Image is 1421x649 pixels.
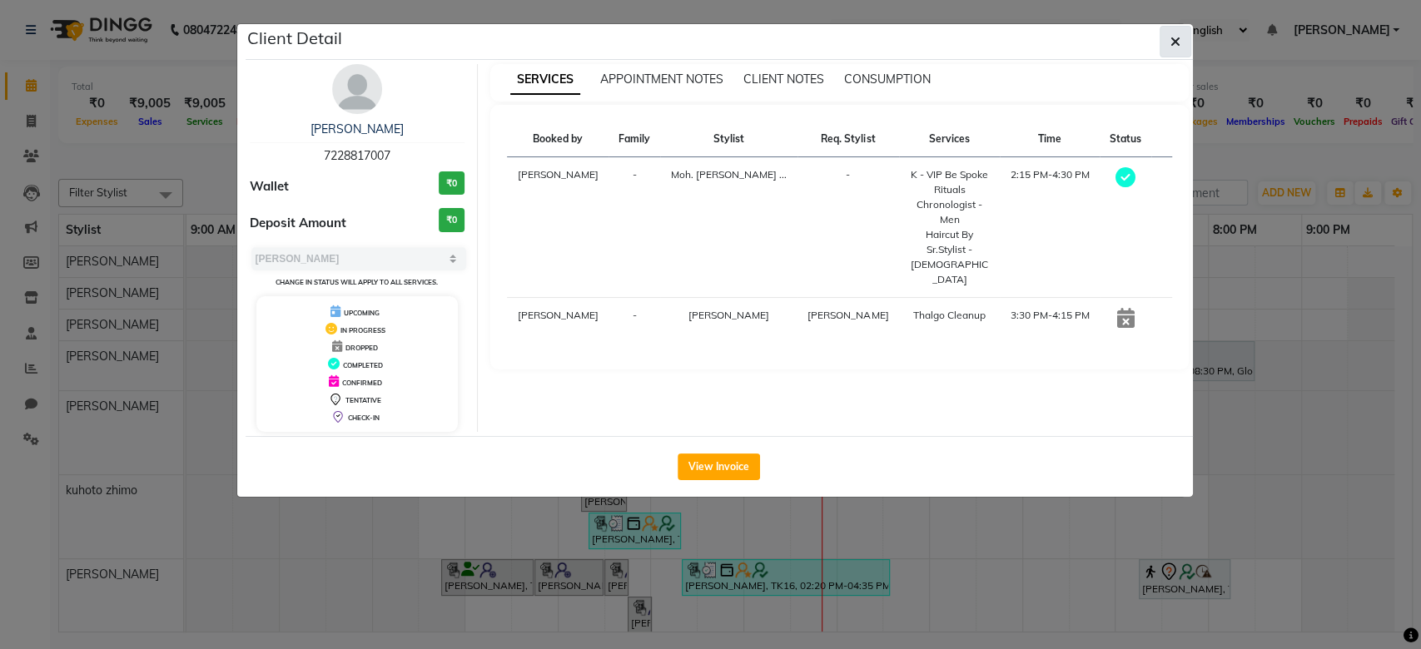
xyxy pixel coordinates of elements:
td: 3:30 PM-4:15 PM [1000,298,1100,340]
button: View Invoice [678,453,760,480]
span: IN PROGRESS [340,326,385,334]
div: K - VIP Be Spoke Rituals Chronologist - Men [909,167,990,227]
td: [PERSON_NAME] [507,298,609,340]
span: CLIENT NOTES [743,72,824,87]
div: Thalgo Cleanup [909,308,990,323]
span: DROPPED [345,344,378,352]
th: Stylist [660,121,797,157]
span: CHECK-IN [348,414,380,422]
span: TENTATIVE [345,396,381,404]
span: COMPLETED [343,361,383,369]
th: Services [899,121,1000,157]
img: avatar [332,64,382,114]
h3: ₹0 [439,208,465,232]
th: Req. Stylist [797,121,899,157]
h5: Client Detail [247,26,342,51]
th: Family [609,121,661,157]
h3: ₹0 [439,171,465,196]
span: CONSUMPTION [844,72,931,87]
td: - [797,157,899,298]
td: 2:15 PM-4:30 PM [1000,157,1100,298]
td: [PERSON_NAME] [507,157,609,298]
span: 7228817007 [324,148,390,163]
span: UPCOMING [344,309,380,317]
th: Status [1100,121,1152,157]
small: Change in status will apply to all services. [276,278,438,286]
a: [PERSON_NAME] [311,121,404,136]
span: [PERSON_NAME] [688,309,769,321]
td: - [609,298,661,340]
th: Booked by [507,121,609,157]
td: - [609,157,661,298]
div: Haircut By Sr.Stylist - [DEMOGRAPHIC_DATA] [909,227,990,287]
span: Deposit Amount [250,214,346,233]
span: APPOINTMENT NOTES [600,72,723,87]
span: Moh. [PERSON_NAME] ... [671,168,787,181]
span: Wallet [250,177,289,196]
th: Time [1000,121,1100,157]
span: CONFIRMED [342,379,382,387]
span: SERVICES [510,65,580,95]
span: [PERSON_NAME] [807,309,888,321]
